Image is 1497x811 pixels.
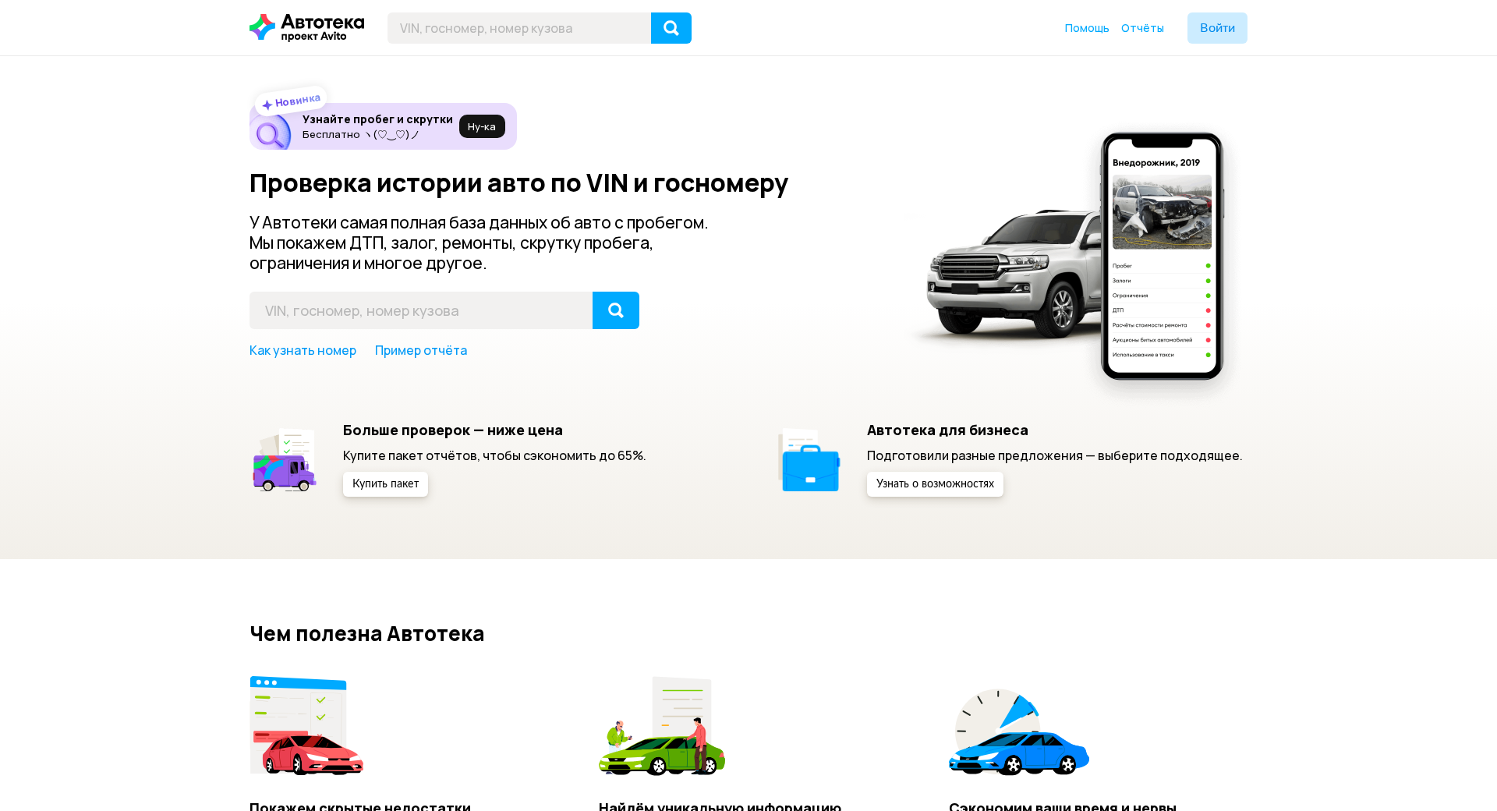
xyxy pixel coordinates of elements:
span: Отчёты [1121,20,1164,35]
a: Как узнать номер [249,342,356,359]
input: VIN, госномер, номер кузова [249,292,593,329]
p: У Автотеки самая полная база данных об авто с пробегом. Мы покажем ДТП, залог, ремонты, скрутку п... [249,212,734,273]
span: Ну‑ка [468,120,496,133]
span: Помощь [1065,20,1109,35]
p: Бесплатно ヽ(♡‿♡)ノ [303,128,453,140]
a: Пример отчёта [375,342,467,359]
button: Войти [1187,12,1247,44]
strong: Новинка [274,90,322,110]
p: Подготовили разные предложения — выберите подходящее. [867,447,1243,464]
span: Войти [1200,22,1235,34]
span: Купить пакет [352,479,419,490]
button: Купить пакет [343,472,428,497]
input: VIN, госномер, номер кузова [388,12,652,44]
h5: Автотека для бизнеса [867,421,1243,438]
h5: Больше проверок — ниже цена [343,421,646,438]
span: Узнать о возможностях [876,479,994,490]
p: Купите пакет отчётов, чтобы сэкономить до 65%. [343,447,646,464]
a: Отчёты [1121,20,1164,36]
h6: Узнайте пробег и скрутки [303,112,453,126]
button: Узнать о возможностях [867,472,1003,497]
a: Помощь [1065,20,1109,36]
h2: Чем полезна Автотека [249,622,1247,645]
h1: Проверка истории авто по VIN и госномеру [249,168,883,197]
